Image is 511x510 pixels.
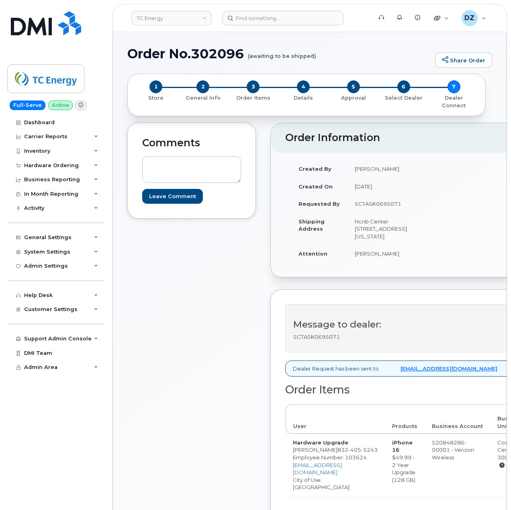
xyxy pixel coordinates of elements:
span: Employee Number: 103624 [293,454,367,461]
a: 4 Details [278,93,329,102]
span: 5243 [361,447,378,453]
a: [EMAIL_ADDRESS][DOMAIN_NAME] [293,462,342,476]
a: 5 Approval [328,93,378,102]
td: [PERSON_NAME] [347,245,426,262]
h1: Order No.302096 [127,47,431,61]
p: Approval [331,94,375,102]
span: 2 [196,80,209,93]
strong: Hardware Upgrade [293,439,348,446]
td: [DATE] [347,178,426,195]
strong: Created By [298,166,331,172]
a: [EMAIL_ADDRESS][DOMAIN_NAME] [401,365,497,373]
a: Share Order [435,52,492,68]
td: [PERSON_NAME] [347,160,426,178]
p: Details [282,94,325,102]
span: 405 [348,447,361,453]
strong: Shipping Address [298,218,325,232]
th: Products [385,404,425,434]
p: Store [137,94,175,102]
span: 3 [247,80,260,93]
strong: Created On [298,183,333,190]
td: SCTASK0695071 [347,195,426,213]
strong: iPhone 16 [392,439,413,453]
input: Leave Comment [142,189,203,204]
p: Select Dealer [382,94,425,102]
th: Business Account [425,404,490,434]
p: Order Items [231,94,275,102]
th: User [286,404,385,434]
a: 3 Order Items [228,93,278,102]
strong: Attention [298,250,327,257]
small: (awaiting to be shipped) [248,47,316,59]
h2: Comments [142,137,241,149]
span: 5 [347,80,360,93]
strong: Requested By [298,201,340,207]
span: 1 [149,80,162,93]
p: General Info [181,94,225,102]
span: 6 [397,80,410,93]
td: Ncnb Center [STREET_ADDRESS][US_STATE] [347,213,426,245]
td: $49.99 - 2 Year Upgrade (128 GB) [385,434,425,496]
a: 1 Store [134,93,178,102]
span: 832 [337,447,378,453]
a: 6 Select Dealer [378,93,429,102]
span: 4 [297,80,310,93]
td: 520848286-00001 - Verizon Wireless [425,434,490,496]
td: [PERSON_NAME] City of Use: [GEOGRAPHIC_DATA] [286,434,385,496]
a: 2 General Info [178,93,228,102]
